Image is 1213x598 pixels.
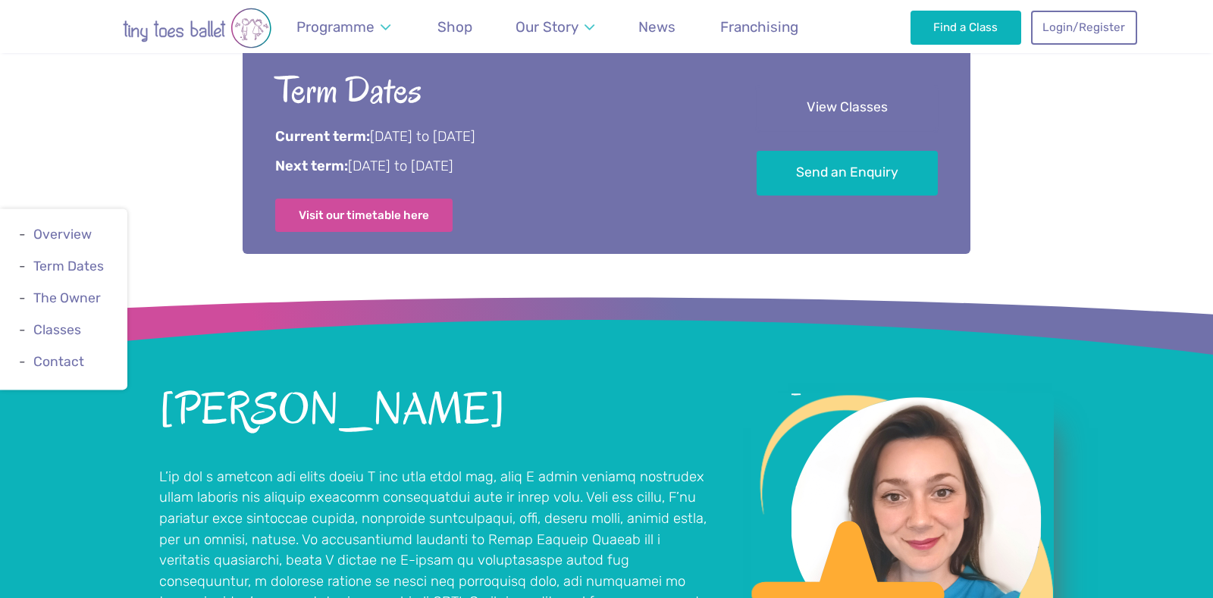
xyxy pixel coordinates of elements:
[509,9,602,45] a: Our Story
[1031,11,1137,44] a: Login/Register
[437,18,472,36] span: Shop
[275,67,714,114] h2: Term Dates
[275,128,370,145] strong: Current term:
[632,9,683,45] a: News
[911,11,1022,44] a: Find a Class
[33,290,101,305] a: The Owner
[289,9,397,45] a: Programme
[33,258,104,274] a: Term Dates
[720,18,798,36] span: Franchising
[713,9,805,45] a: Franchising
[275,127,714,147] p: [DATE] to [DATE]
[76,8,318,49] img: tiny toes ballet
[159,387,713,433] h2: [PERSON_NAME]
[430,9,479,45] a: Shop
[33,355,84,370] a: Contact
[275,158,348,174] strong: Next term:
[638,18,675,36] span: News
[275,157,714,177] p: [DATE] to [DATE]
[33,323,81,338] a: Classes
[33,227,92,242] a: Overview
[275,199,453,232] a: Visit our timetable here
[516,18,578,36] span: Our Story
[296,18,375,36] span: Programme
[757,151,938,196] a: Send an Enquiry
[757,86,938,130] a: View Classes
